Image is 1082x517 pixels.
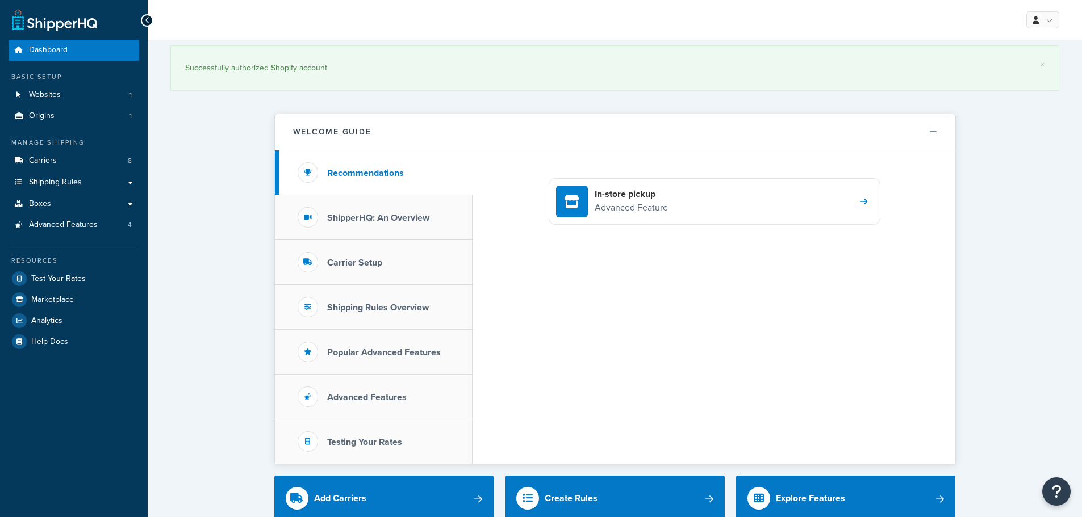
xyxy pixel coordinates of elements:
[595,200,668,215] p: Advanced Feature
[31,316,62,326] span: Analytics
[9,256,139,266] div: Resources
[9,150,139,171] li: Carriers
[29,220,98,230] span: Advanced Features
[185,60,1045,76] div: Successfully authorized Shopify account
[9,172,139,193] a: Shipping Rules
[128,220,132,230] span: 4
[9,85,139,106] a: Websites1
[29,156,57,166] span: Carriers
[29,90,61,100] span: Websites
[327,437,402,447] h3: Testing Your Rates
[9,106,139,127] li: Origins
[129,111,132,121] span: 1
[128,156,132,166] span: 8
[9,72,139,82] div: Basic Setup
[9,289,139,310] a: Marketplace
[595,188,668,200] h4: In-store pickup
[9,310,139,331] a: Analytics
[129,90,132,100] span: 1
[9,215,139,236] a: Advanced Features4
[31,295,74,305] span: Marketplace
[776,490,845,506] div: Explore Features
[1042,477,1071,506] button: Open Resource Center
[293,128,371,136] h2: Welcome Guide
[9,331,139,352] a: Help Docs
[9,150,139,171] a: Carriers8
[275,114,955,150] button: Welcome Guide
[9,268,139,289] a: Test Your Rates
[327,213,429,223] h3: ShipperHQ: An Overview
[327,258,382,268] h3: Carrier Setup
[327,392,407,402] h3: Advanced Features
[545,490,598,506] div: Create Rules
[1040,60,1045,69] a: ×
[29,111,55,121] span: Origins
[9,215,139,236] li: Advanced Features
[29,45,68,55] span: Dashboard
[327,302,429,313] h3: Shipping Rules Overview
[9,138,139,148] div: Manage Shipping
[9,40,139,61] a: Dashboard
[9,85,139,106] li: Websites
[9,106,139,127] a: Origins1
[29,199,51,209] span: Boxes
[327,168,404,178] h3: Recommendations
[31,337,68,347] span: Help Docs
[9,194,139,215] a: Boxes
[31,274,86,284] span: Test Your Rates
[29,178,82,187] span: Shipping Rules
[327,347,441,358] h3: Popular Advanced Features
[314,490,366,506] div: Add Carriers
